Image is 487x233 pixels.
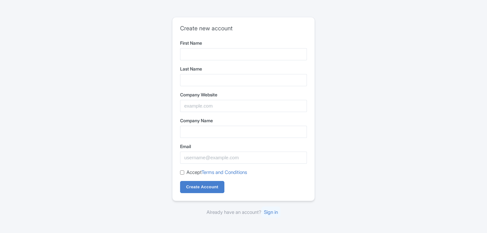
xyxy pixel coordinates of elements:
h2: Create new account [180,25,307,32]
a: Terms and Conditions [201,169,247,175]
label: Company Website [180,91,307,98]
div: Already have an account? [172,209,315,216]
input: username@example.com [180,152,307,164]
label: Last Name [180,65,307,72]
label: First Name [180,40,307,46]
input: example.com [180,100,307,112]
label: Email [180,143,307,150]
label: Company Name [180,117,307,124]
input: Create Account [180,181,224,193]
label: Accept [186,169,247,176]
a: Sign in [261,207,280,218]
